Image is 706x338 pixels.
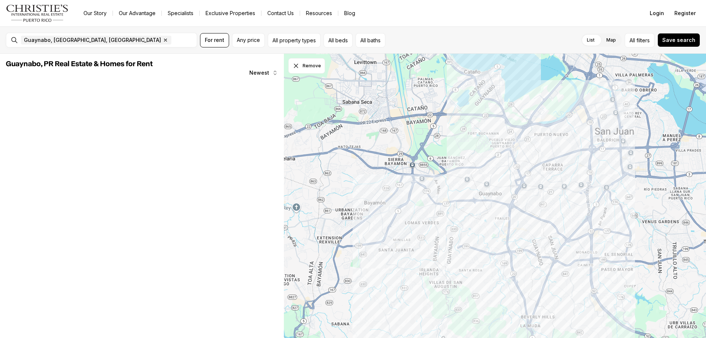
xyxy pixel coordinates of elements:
a: Blog [338,8,361,18]
button: All baths [356,33,385,47]
button: Dismiss drawing [288,58,325,74]
a: Specialists [162,8,199,18]
span: Register [674,10,696,16]
button: Contact Us [261,8,300,18]
a: Resources [300,8,338,18]
button: All property types [268,33,321,47]
span: Guaynabo, PR Real Estate & Homes for Rent [6,60,153,68]
span: Save search [662,37,695,43]
button: Any price [232,33,265,47]
button: All beds [324,33,353,47]
label: Map [600,33,622,47]
span: filters [637,36,650,44]
span: For rent [205,37,224,43]
span: Guaynabo, [GEOGRAPHIC_DATA], [GEOGRAPHIC_DATA] [24,37,161,43]
button: Allfilters [625,33,655,47]
span: All [630,36,635,44]
button: For rent [200,33,229,47]
img: logo [6,4,69,22]
a: Exclusive Properties [200,8,261,18]
span: Any price [237,37,260,43]
label: List [581,33,600,47]
a: Our Advantage [113,8,161,18]
button: Newest [245,65,282,80]
span: Newest [249,70,269,76]
span: Login [650,10,664,16]
button: Register [670,6,700,21]
a: Our Story [78,8,113,18]
button: Save search [657,33,700,47]
button: Login [645,6,668,21]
